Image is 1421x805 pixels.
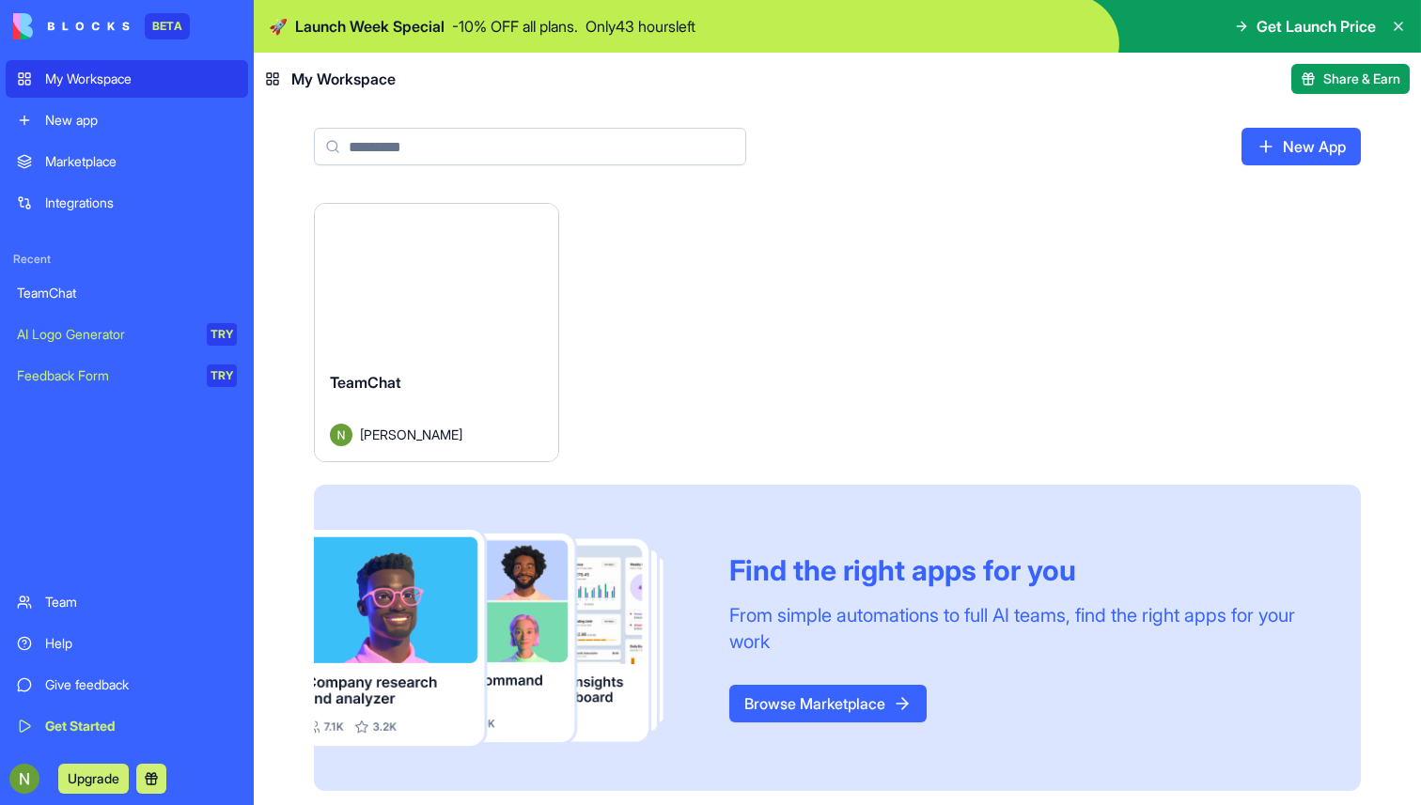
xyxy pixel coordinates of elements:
div: Team [45,593,237,611]
div: BETA [145,13,190,39]
div: New app [45,111,237,130]
a: Get Started [6,707,248,745]
div: TRY [207,364,237,387]
span: Share & Earn [1323,70,1400,88]
span: 🚀 [269,15,288,38]
div: AI Logo Generator [17,325,194,344]
img: logo [13,13,130,39]
a: Team [6,583,248,621]
div: Get Started [45,717,237,735]
div: My Workspace [45,70,237,88]
img: Avatar [330,424,352,446]
p: - 10 % OFF all plans. [452,15,578,38]
a: New app [6,101,248,139]
a: My Workspace [6,60,248,98]
span: My Workspace [291,68,396,90]
p: Only 43 hours left [586,15,695,38]
a: Upgrade [58,768,129,787]
a: Browse Marketplace [729,685,927,722]
div: Help [45,634,237,653]
div: TeamChat [17,284,237,302]
img: ACg8ocJJLK3DdklXXlCFcFnAkTHqCHPkaocScICFV0qAlKJSEbAnrQ=s96-c [9,764,39,794]
a: Give feedback [6,666,248,704]
span: [PERSON_NAME] [360,425,462,444]
button: Upgrade [58,764,129,794]
a: TeamChat [6,274,248,312]
a: TeamChatAvatar[PERSON_NAME] [314,203,559,462]
button: Share & Earn [1291,64,1410,94]
a: Feedback FormTRY [6,357,248,395]
img: Frame_181_egmpey.png [314,530,699,746]
span: Get Launch Price [1257,15,1376,38]
a: BETA [13,13,190,39]
div: From simple automations to full AI teams, find the right apps for your work [729,602,1316,655]
div: Give feedback [45,675,237,694]
div: TRY [207,323,237,346]
div: Integrations [45,194,237,212]
span: Recent [6,252,248,267]
div: Marketplace [45,152,237,171]
a: New App [1241,128,1361,165]
a: Marketplace [6,143,248,180]
a: AI Logo GeneratorTRY [6,316,248,353]
div: Find the right apps for you [729,553,1316,587]
a: Integrations [6,184,248,222]
div: Feedback Form [17,366,194,385]
a: Help [6,625,248,662]
span: Launch Week Special [295,15,445,38]
span: TeamChat [330,373,401,392]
